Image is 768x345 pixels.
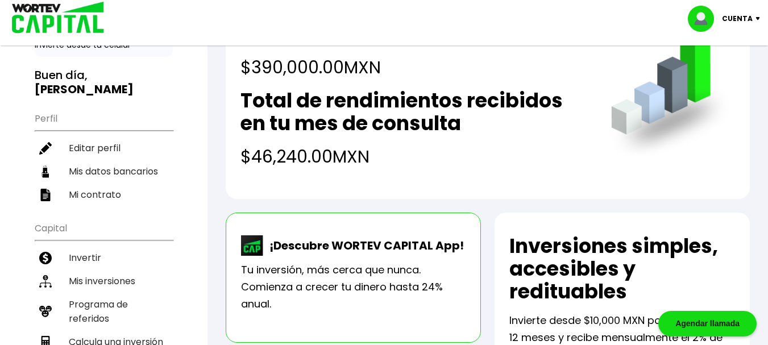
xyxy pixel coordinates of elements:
img: inversiones-icon.6695dc30.svg [39,275,52,288]
h2: Total de rendimientos recibidos en tu mes de consulta [240,89,588,135]
h4: $46,240.00 MXN [240,144,588,169]
p: ¡Descubre WORTEV CAPITAL App! [264,237,464,254]
h3: Buen día, [35,68,173,97]
a: Editar perfil [35,136,173,160]
a: Programa de referidos [35,293,173,330]
div: Agendar llamada [658,311,757,336]
img: recomiendanos-icon.9b8e9327.svg [39,305,52,318]
img: editar-icon.952d3147.svg [39,142,52,155]
img: icon-down [753,17,768,20]
h4: $390,000.00 MXN [240,55,526,80]
p: Tu inversión, más cerca que nunca. Comienza a crecer tu dinero hasta 24% anual. [241,261,466,313]
a: Mis inversiones [35,269,173,293]
img: invertir-icon.b3b967d7.svg [39,252,52,264]
img: contrato-icon.f2db500c.svg [39,189,52,201]
img: wortev-capital-app-icon [241,235,264,256]
ul: Perfil [35,106,173,206]
img: profile-image [688,6,722,32]
a: Invertir [35,246,173,269]
img: datos-icon.10cf9172.svg [39,165,52,178]
a: Mi contrato [35,183,173,206]
h2: Inversiones simples, accesibles y redituables [509,235,735,303]
b: [PERSON_NAME] [35,81,134,97]
p: Cuenta [722,10,753,27]
h2: Total de inversiones activas [240,23,526,45]
img: grafica.516fef24.png [606,32,735,161]
a: Mis datos bancarios [35,160,173,183]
